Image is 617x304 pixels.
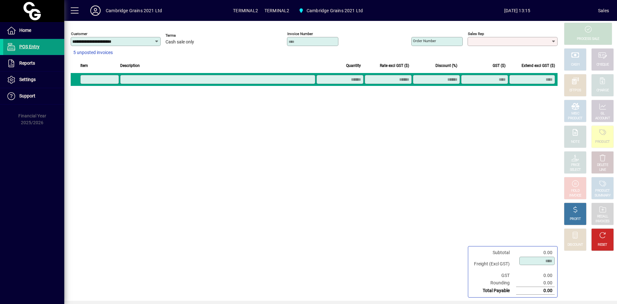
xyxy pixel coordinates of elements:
div: PRODUCT [595,189,610,193]
span: POS Entry [19,44,40,49]
div: PRICE [571,163,580,168]
td: GST [471,272,516,279]
div: Cambridge Grains 2021 Ltd [106,5,162,16]
div: SUMMARY [595,193,611,198]
span: Discount (%) [435,62,457,69]
td: Subtotal [471,249,516,256]
span: Extend excl GST ($) [522,62,555,69]
span: 5 unposted invoices [73,49,113,56]
span: [DATE] 13:15 [436,5,598,16]
div: EFTPOS [569,88,581,93]
span: GST ($) [493,62,505,69]
button: Profile [85,5,106,16]
div: PROCESS SALE [577,37,599,41]
div: NOTE [571,140,579,144]
span: Cambridge Grains 2021 Ltd [307,5,363,16]
div: CHARGE [596,88,609,93]
div: MISC [571,111,579,116]
span: Reports [19,60,35,66]
div: SELECT [570,168,581,172]
div: CASH [571,62,579,67]
td: 0.00 [516,279,555,287]
mat-label: Customer [71,32,87,36]
span: Cash sale only [165,40,194,45]
mat-label: Order number [413,39,436,43]
a: Reports [3,55,64,71]
mat-label: Invoice number [287,32,313,36]
span: Terms [165,33,204,38]
span: Quantity [346,62,361,69]
td: Freight (Excl GST) [471,256,516,272]
span: TERMINAL2 [264,5,290,16]
td: 0.00 [516,287,555,295]
div: ACCOUNT [595,116,610,121]
div: DISCOUNT [568,243,583,247]
div: PRODUCT [568,116,582,121]
div: INVOICES [595,219,609,224]
a: Settings [3,72,64,88]
div: GL [601,111,605,116]
div: PROFIT [570,217,581,222]
button: 5 unposted invoices [71,47,115,59]
div: DELETE [597,163,608,168]
span: Home [19,28,31,33]
td: 0.00 [516,249,555,256]
a: Home [3,23,64,39]
td: 0.00 [516,272,555,279]
div: RECALL [597,214,608,219]
div: PRODUCT [595,140,610,144]
mat-label: Sales rep [468,32,484,36]
span: Description [120,62,140,69]
div: CHEQUE [596,62,609,67]
span: Settings [19,77,36,82]
a: Support [3,88,64,104]
div: INVOICE [569,193,581,198]
div: LINE [599,168,606,172]
td: Rounding [471,279,516,287]
td: Total Payable [471,287,516,295]
div: RESET [598,243,607,247]
span: Cambridge Grains 2021 Ltd [296,5,365,16]
span: Item [80,62,88,69]
div: Sales [598,5,609,16]
span: TERMINAL2 [233,5,258,16]
span: Rate excl GST ($) [380,62,409,69]
div: HOLD [571,189,579,193]
span: Support [19,93,35,98]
